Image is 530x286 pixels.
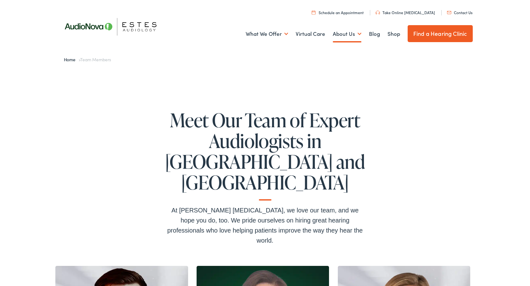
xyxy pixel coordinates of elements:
span: » [64,56,111,63]
a: Find a Hearing Clinic [408,25,473,42]
a: Blog [369,22,380,46]
img: utility icon [312,10,315,14]
a: What We Offer [246,22,288,46]
a: Virtual Care [296,22,325,46]
a: Contact Us [447,10,472,15]
a: Shop [388,22,400,46]
div: At [PERSON_NAME] [MEDICAL_DATA], we love our team, and we hope you do, too. We pride ourselves on... [165,205,366,245]
img: utility icon [447,11,451,14]
img: utility icon [376,11,380,14]
a: About Us [333,22,361,46]
span: Team Members [80,56,111,63]
a: Home [64,56,79,63]
h1: Meet Our Team of Expert Audiologists in [GEOGRAPHIC_DATA] and [GEOGRAPHIC_DATA] [165,110,366,201]
a: Schedule an Appointment [312,10,364,15]
a: Take Online [MEDICAL_DATA] [376,10,435,15]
